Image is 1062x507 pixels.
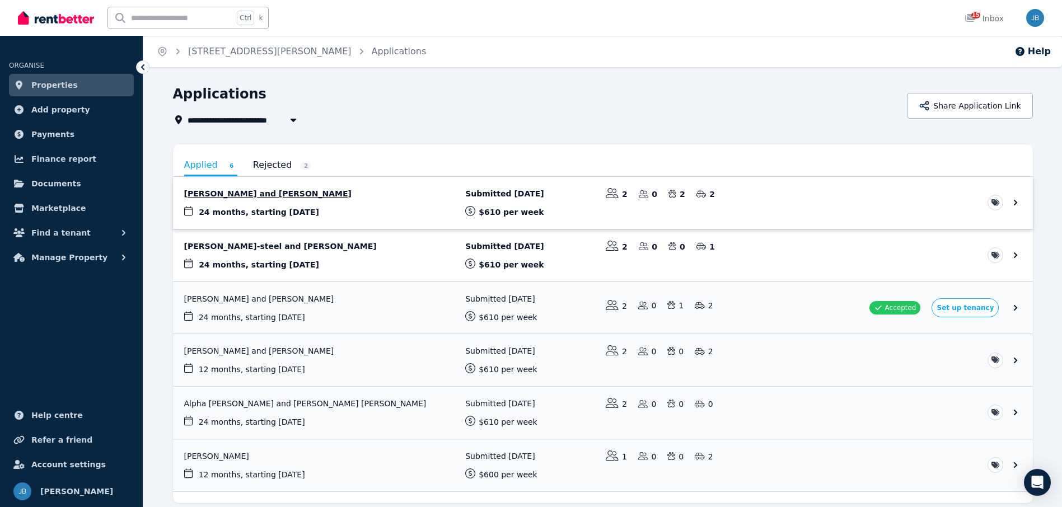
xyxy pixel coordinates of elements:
a: Marketplace [9,197,134,219]
span: Account settings [31,458,106,471]
span: Find a tenant [31,226,91,240]
div: Open Intercom Messenger [1024,469,1051,496]
nav: Breadcrumb [143,36,439,67]
img: Jessica Baney [13,482,31,500]
span: Manage Property [31,251,107,264]
a: Refer a friend [9,429,134,451]
a: Help centre [9,404,134,426]
a: View application: Amy Harris [173,439,1033,491]
h1: Applications [173,85,266,103]
span: Payments [31,128,74,141]
span: 2 [300,162,311,170]
span: Properties [31,78,78,92]
a: Documents [9,172,134,195]
a: View application: Ali Abbas and Abdullah Yousuf [173,334,1033,386]
button: Help [1014,45,1051,58]
a: Applications [372,46,427,57]
a: Payments [9,123,134,145]
span: Documents [31,177,81,190]
span: Finance report [31,152,96,166]
span: k [259,13,263,22]
a: View application: James Clayton and Rose Marie Yubos [173,177,1033,229]
span: Refer a friend [31,433,92,447]
a: View application: Keegan Jordan-steel and Amber Davis [173,229,1033,281]
span: Help centre [31,409,83,422]
div: Inbox [965,13,1004,24]
span: Add property [31,103,90,116]
a: Finance report [9,148,134,170]
a: View application: Darren Wallace and Lilly Watts [173,282,1033,334]
span: Marketplace [31,201,86,215]
img: RentBetter [18,10,94,26]
img: Jessica Baney [1026,9,1044,27]
span: Ctrl [237,11,254,25]
span: 6 [226,162,237,170]
a: [STREET_ADDRESS][PERSON_NAME] [188,46,352,57]
span: ORGANISE [9,62,44,69]
span: [PERSON_NAME] [40,485,113,498]
button: Manage Property [9,246,134,269]
a: Applied [184,156,237,176]
button: Share Application Link [907,93,1032,119]
a: View application: Alpha Varghese and Riju Vilaparampil George [173,387,1033,439]
button: Find a tenant [9,222,134,244]
a: Rejected [253,156,312,175]
span: 15 [971,12,980,18]
a: Add property [9,98,134,121]
a: Properties [9,74,134,96]
a: Account settings [9,453,134,476]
